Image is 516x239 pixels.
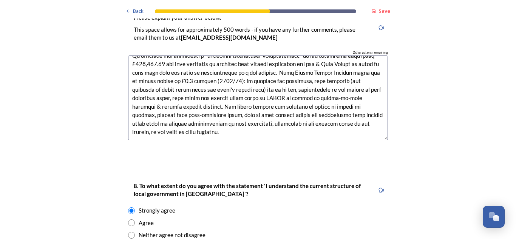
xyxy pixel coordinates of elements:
[379,8,390,14] strong: Save
[134,182,362,197] strong: 8. To what extent do you agree with the statement 'I understand the current structure of local go...
[483,206,505,228] button: Open Chat
[133,8,144,15] span: Back
[128,56,388,140] textarea: Lor ipsu do s ametco adipisc elits doe tem incid utlabo etdo magnaaliq en adminimv quisnost, & ex...
[181,34,278,41] strong: [EMAIL_ADDRESS][DOMAIN_NAME]
[353,50,388,55] span: 2 characters remaining
[134,26,369,42] p: This space allows for approximately 500 words - if you have any further comments, please email th...
[139,219,154,227] div: Agree
[139,206,175,215] div: Strongly agree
